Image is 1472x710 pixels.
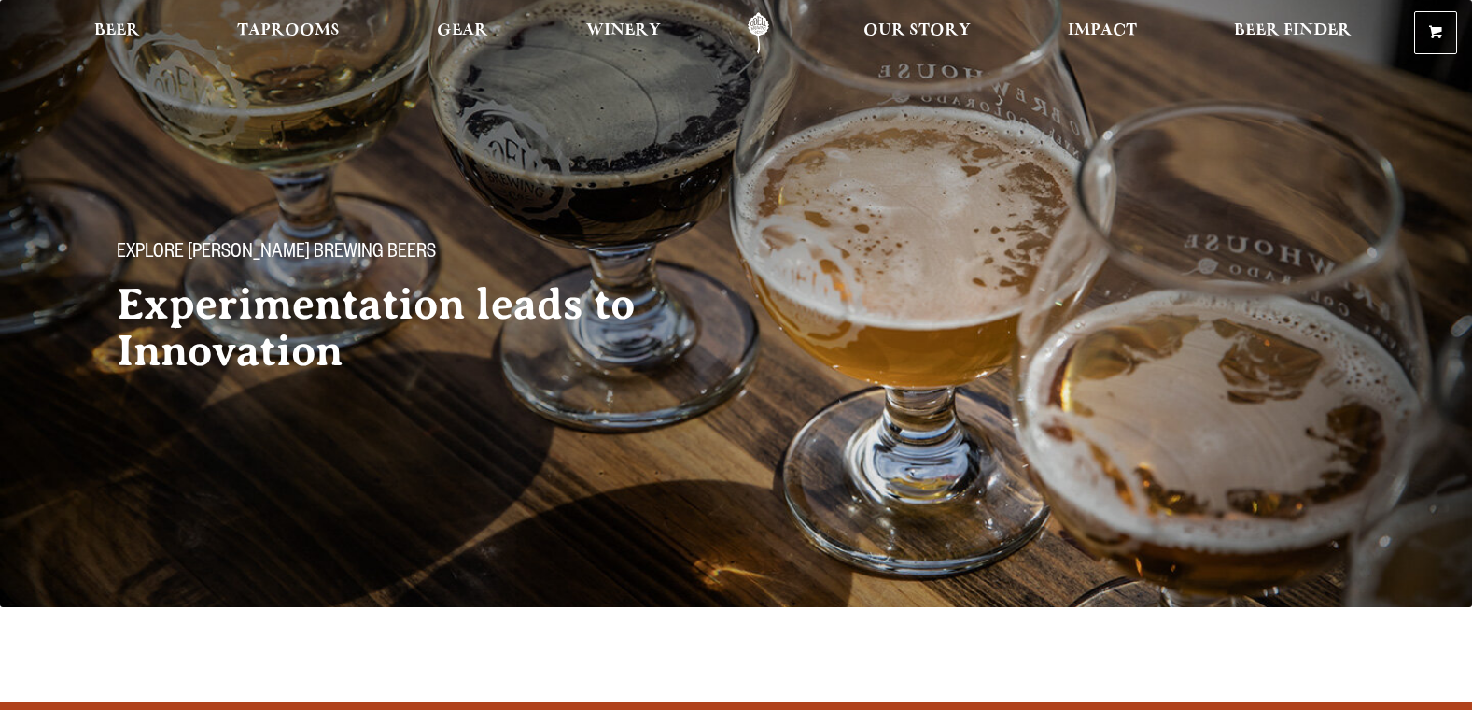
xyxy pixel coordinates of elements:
[437,23,488,38] span: Gear
[723,12,793,54] a: Odell Home
[586,23,661,38] span: Winery
[225,12,352,54] a: Taprooms
[94,23,140,38] span: Beer
[425,12,500,54] a: Gear
[117,281,699,375] h2: Experimentation leads to Innovation
[574,12,673,54] a: Winery
[117,242,436,266] span: Explore [PERSON_NAME] Brewing Beers
[1234,23,1352,38] span: Beer Finder
[1056,12,1149,54] a: Impact
[82,12,152,54] a: Beer
[863,23,971,38] span: Our Story
[1222,12,1364,54] a: Beer Finder
[1068,23,1137,38] span: Impact
[237,23,340,38] span: Taprooms
[851,12,983,54] a: Our Story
